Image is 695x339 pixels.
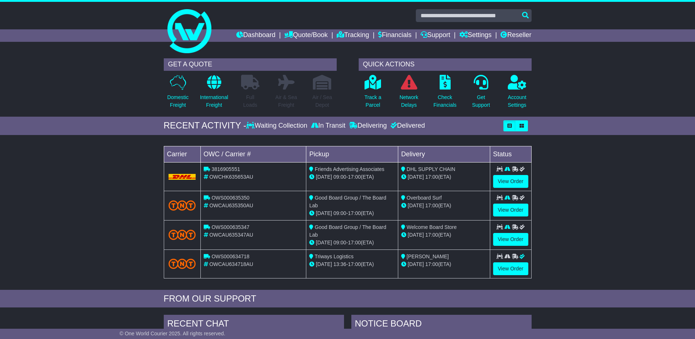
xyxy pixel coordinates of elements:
span: Good Board Group / The Board Lab [309,224,386,238]
a: Track aParcel [364,74,382,113]
div: - (ETA) [309,173,395,181]
a: View Order [493,175,528,188]
p: Full Loads [241,94,259,109]
a: Settings [459,29,492,42]
div: - (ETA) [309,260,395,268]
a: NetworkDelays [399,74,418,113]
div: (ETA) [401,260,487,268]
a: View Order [493,204,528,216]
img: DHL.png [169,174,196,180]
span: 17:00 [425,203,438,208]
div: QUICK ACTIONS [359,58,532,71]
td: Pickup [306,146,398,162]
div: - (ETA) [309,209,395,217]
span: 3816905551 [211,166,240,172]
span: OWCAU634718AU [209,261,253,267]
a: Dashboard [236,29,276,42]
span: Welcome Board Store [407,224,457,230]
td: Carrier [164,146,200,162]
span: OWCAU635350AU [209,203,253,208]
p: Account Settings [508,94,526,109]
div: FROM OUR SUPPORT [164,294,532,304]
td: Delivery [398,146,490,162]
a: Financials [378,29,411,42]
span: OWCHK635653AU [209,174,253,180]
p: Get Support [472,94,490,109]
span: 17:00 [348,261,361,267]
span: 17:00 [348,240,361,245]
td: OWC / Carrier # [200,146,306,162]
span: [PERSON_NAME] [407,254,449,259]
span: [DATE] [408,261,424,267]
span: [DATE] [316,174,332,180]
p: Domestic Freight [167,94,188,109]
span: 17:00 [425,232,438,238]
span: 13:36 [333,261,346,267]
a: Support [421,29,450,42]
span: 09:00 [333,210,346,216]
img: TNT_Domestic.png [169,259,196,269]
span: 17:00 [348,210,361,216]
a: Reseller [500,29,531,42]
span: Overboard Surf [407,195,442,201]
div: RECENT CHAT [164,315,344,335]
p: Air & Sea Freight [276,94,297,109]
a: Quote/Book [284,29,328,42]
a: View Order [493,233,528,246]
span: [DATE] [316,240,332,245]
span: [DATE] [408,203,424,208]
span: DHL SUPPLY CHAIN [407,166,455,172]
div: GET A QUOTE [164,58,337,71]
a: DomesticFreight [167,74,189,113]
span: [DATE] [316,261,332,267]
a: InternationalFreight [200,74,229,113]
span: [DATE] [316,210,332,216]
a: CheckFinancials [433,74,457,113]
span: [DATE] [408,174,424,180]
span: [DATE] [408,232,424,238]
span: OWS000635347 [211,224,249,230]
div: Delivering [347,122,389,130]
div: NOTICE BOARD [351,315,532,335]
span: © One World Courier 2025. All rights reserved. [119,331,225,336]
span: Friends Advertising Associates [315,166,384,172]
span: OWS000635350 [211,195,249,201]
p: Network Delays [399,94,418,109]
span: 09:00 [333,174,346,180]
a: GetSupport [472,74,490,113]
img: TNT_Domestic.png [169,200,196,210]
div: (ETA) [401,173,487,181]
span: OWCAU635347AU [209,232,253,238]
p: International Freight [200,94,228,109]
div: - (ETA) [309,239,395,247]
p: Air / Sea Depot [313,94,332,109]
span: OWS000634718 [211,254,249,259]
div: Delivered [389,122,425,130]
td: Status [490,146,531,162]
div: RECENT ACTIVITY - [164,120,247,131]
span: 09:00 [333,240,346,245]
span: 17:00 [425,174,438,180]
a: AccountSettings [507,74,527,113]
p: Track a Parcel [365,94,381,109]
p: Check Financials [433,94,456,109]
div: (ETA) [401,202,487,209]
div: In Transit [309,122,347,130]
span: Good Board Group / The Board Lab [309,195,386,208]
div: (ETA) [401,231,487,239]
span: 17:00 [425,261,438,267]
a: Tracking [337,29,369,42]
div: Waiting Collection [246,122,309,130]
span: 17:00 [348,174,361,180]
span: Triways Logistics [315,254,354,259]
img: TNT_Domestic.png [169,230,196,240]
a: View Order [493,262,528,275]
